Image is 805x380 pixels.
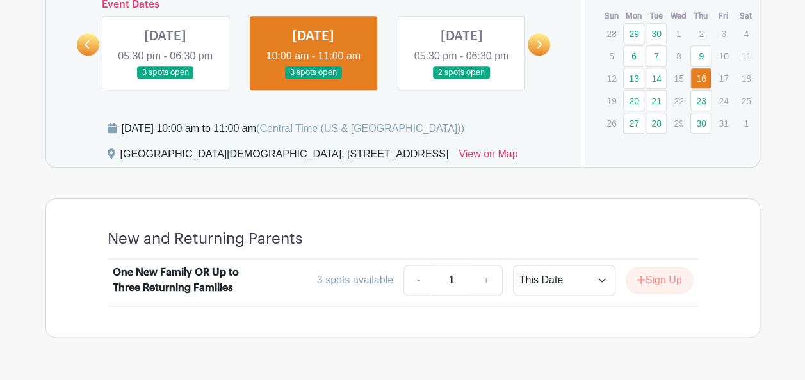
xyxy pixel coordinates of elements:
[668,46,689,66] p: 8
[120,146,449,167] div: [GEOGRAPHIC_DATA][DEMOGRAPHIC_DATA], [STREET_ADDRESS]
[668,91,689,111] p: 22
[735,24,756,44] p: 4
[735,113,756,133] p: 1
[713,91,734,111] p: 24
[646,90,667,111] a: 21
[713,46,734,66] p: 10
[600,10,622,22] th: Sun
[622,10,645,22] th: Mon
[113,265,243,296] div: One New Family OR Up to Three Returning Families
[690,24,711,44] p: 2
[690,68,711,89] a: 16
[735,68,756,88] p: 18
[735,46,756,66] p: 11
[668,113,689,133] p: 29
[668,68,689,88] p: 15
[646,23,667,44] a: 30
[601,24,622,44] p: 28
[646,68,667,89] a: 14
[623,45,644,67] a: 6
[122,121,464,136] div: [DATE] 10:00 am to 11:00 am
[317,273,393,288] div: 3 spots available
[623,113,644,134] a: 27
[690,113,711,134] a: 30
[256,123,464,134] span: (Central Time (US & [GEOGRAPHIC_DATA]))
[459,146,517,167] a: View on Map
[623,23,644,44] a: 29
[645,10,667,22] th: Tue
[470,265,502,296] a: +
[690,90,711,111] a: 23
[623,68,644,89] a: 13
[646,45,667,67] a: 7
[601,68,622,88] p: 12
[601,46,622,66] p: 5
[735,91,756,111] p: 25
[713,113,734,133] p: 31
[646,113,667,134] a: 28
[601,113,622,133] p: 26
[690,10,712,22] th: Thu
[626,267,693,294] button: Sign Up
[403,265,433,296] a: -
[713,68,734,88] p: 17
[667,10,690,22] th: Wed
[601,91,622,111] p: 19
[108,230,303,248] h4: New and Returning Parents
[712,10,735,22] th: Fri
[690,45,711,67] a: 9
[623,90,644,111] a: 20
[735,10,757,22] th: Sat
[668,24,689,44] p: 1
[713,24,734,44] p: 3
